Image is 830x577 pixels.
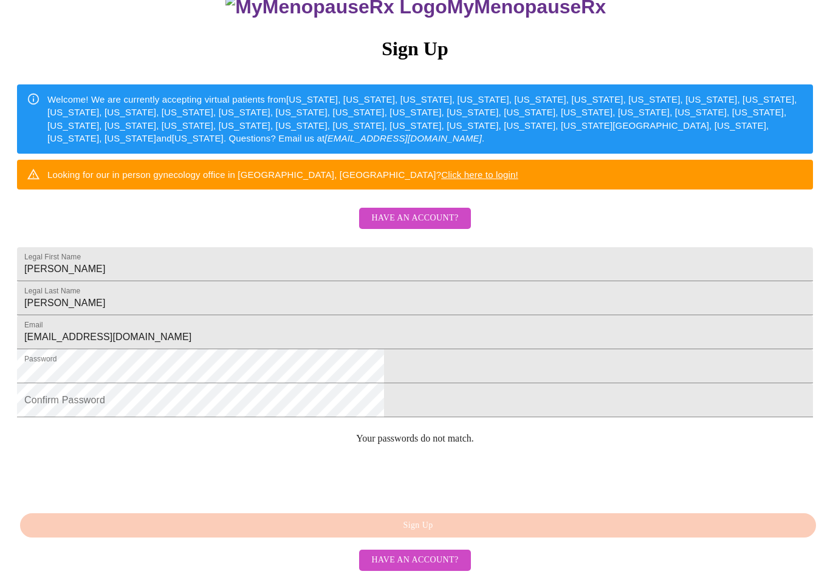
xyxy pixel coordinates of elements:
a: Have an account? [356,554,473,564]
button: Have an account? [359,208,470,229]
div: Welcome! We are currently accepting virtual patients from [US_STATE], [US_STATE], [US_STATE], [US... [47,88,803,150]
p: Your passwords do not match. [17,433,813,444]
a: Click here to login! [441,169,518,180]
em: [EMAIL_ADDRESS][DOMAIN_NAME] [324,133,482,143]
button: Have an account? [359,550,470,571]
span: Have an account? [371,553,458,568]
a: Have an account? [356,221,473,231]
h3: Sign Up [17,38,813,60]
iframe: reCAPTCHA [17,454,202,501]
span: Have an account? [371,211,458,226]
div: Looking for our in person gynecology office in [GEOGRAPHIC_DATA], [GEOGRAPHIC_DATA]? [47,163,518,186]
